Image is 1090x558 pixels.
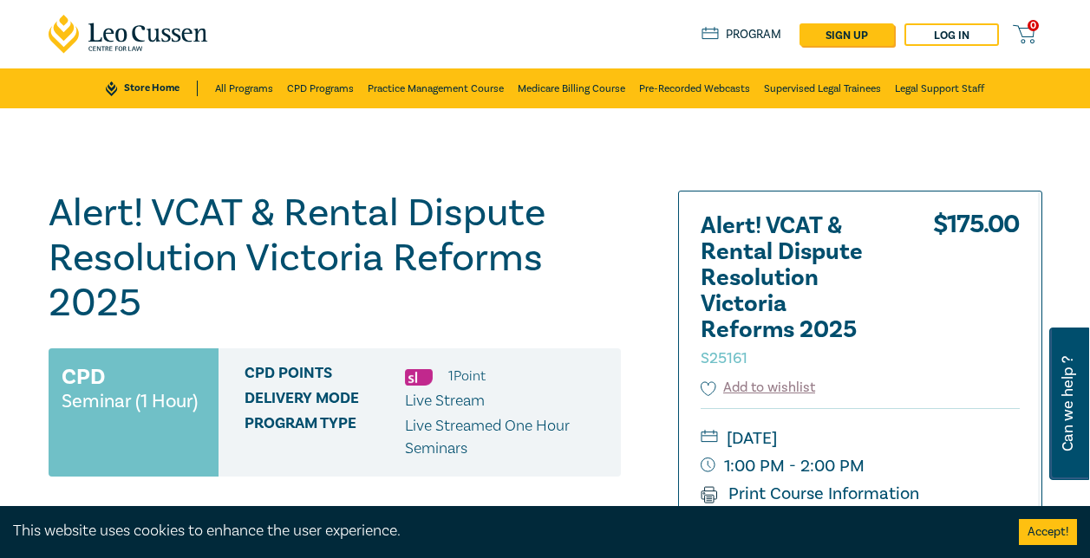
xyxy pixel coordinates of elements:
button: Add to wishlist [701,378,816,398]
div: This website uses cookies to enhance the user experience. [13,520,993,542]
a: sign up [800,23,894,46]
small: Seminar (1 Hour) [62,393,198,410]
button: Presenters [49,495,621,547]
h1: Alert! VCAT & Rental Dispute Resolution Victoria Reforms 2025 [49,191,621,326]
span: 0 [1028,20,1039,31]
a: Pre-Recorded Webcasts [639,68,750,108]
img: Substantive Law [405,369,433,386]
small: S25161 [701,348,747,368]
span: Program type [245,415,405,460]
a: Print Course Information [701,483,920,505]
span: CPD Points [245,365,405,387]
small: [DATE] [701,425,1020,452]
span: Can we help ? [1060,338,1076,470]
h3: CPD [62,361,105,393]
h2: Alert! VCAT & Rental Dispute Resolution Victoria Reforms 2025 [701,213,891,369]
span: Delivery Mode [245,390,405,412]
a: Medicare Billing Course [518,68,625,108]
a: Practice Management Course [368,68,504,108]
small: 1:00 PM - 2:00 PM [701,452,1020,480]
a: CPD Programs [287,68,354,108]
a: Program [702,27,782,42]
a: Log in [904,23,999,46]
a: All Programs [215,68,273,108]
button: Accept cookies [1019,519,1077,545]
p: Live Streamed One Hour Seminars [405,415,608,460]
li: 1 Point [448,365,486,387]
div: $ 175.00 [933,213,1020,378]
span: Live Stream [405,391,485,411]
a: Store Home [106,81,197,96]
a: Supervised Legal Trainees [764,68,881,108]
a: Legal Support Staff [895,68,984,108]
